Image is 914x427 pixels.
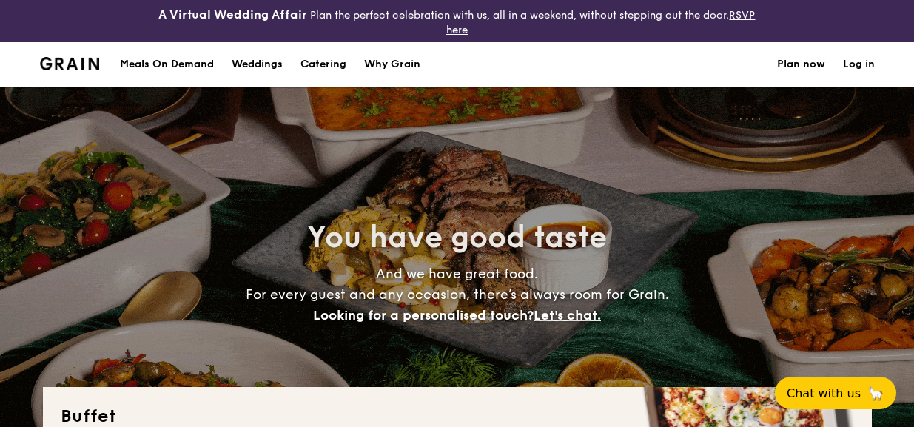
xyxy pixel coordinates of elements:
[152,6,762,36] div: Plan the perfect celebration with us, all in a weekend, without stepping out the door.
[843,42,875,87] a: Log in
[313,307,534,323] span: Looking for a personalised touch?
[40,57,100,70] img: Grain
[300,42,346,87] h1: Catering
[40,57,100,70] a: Logotype
[355,42,429,87] a: Why Grain
[534,307,601,323] span: Let's chat.
[777,42,825,87] a: Plan now
[775,377,896,409] button: Chat with us🦙
[307,220,607,255] span: You have good taste
[364,42,420,87] div: Why Grain
[232,42,283,87] div: Weddings
[120,42,214,87] div: Meals On Demand
[867,385,884,402] span: 🦙
[292,42,355,87] a: Catering
[246,266,669,323] span: And we have great food. For every guest and any occasion, there’s always room for Grain.
[158,6,307,24] h4: A Virtual Wedding Affair
[111,42,223,87] a: Meals On Demand
[787,386,861,400] span: Chat with us
[223,42,292,87] a: Weddings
